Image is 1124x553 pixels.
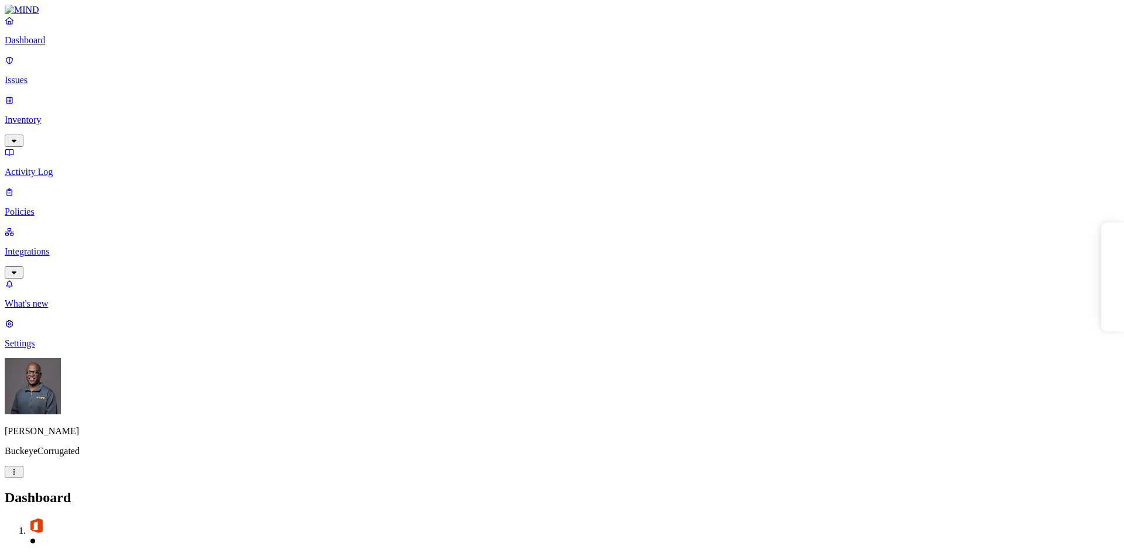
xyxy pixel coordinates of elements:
a: Policies [5,187,1119,217]
img: MIND [5,5,39,15]
p: Inventory [5,115,1119,125]
p: Activity Log [5,167,1119,177]
p: Dashboard [5,35,1119,46]
a: Settings [5,318,1119,349]
a: MIND [5,5,1119,15]
h2: Dashboard [5,490,1119,506]
a: Dashboard [5,15,1119,46]
a: Inventory [5,95,1119,145]
p: Issues [5,75,1119,85]
img: Gregory Thomas [5,358,61,414]
p: Policies [5,207,1119,217]
a: Integrations [5,226,1119,277]
p: Settings [5,338,1119,349]
a: Issues [5,55,1119,85]
a: What's new [5,279,1119,309]
p: [PERSON_NAME] [5,426,1119,437]
p: What's new [5,298,1119,309]
p: BuckeyeCorrugated [5,446,1119,456]
img: svg%3e [28,517,44,534]
p: Integrations [5,246,1119,257]
a: Activity Log [5,147,1119,177]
